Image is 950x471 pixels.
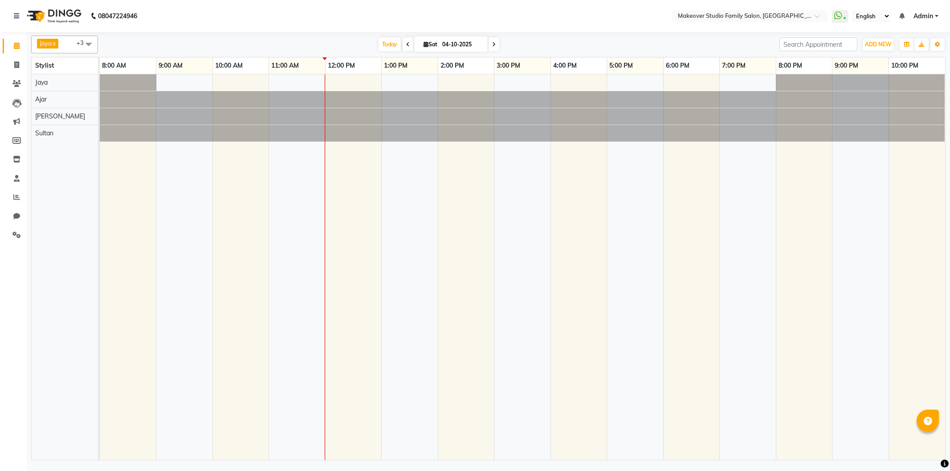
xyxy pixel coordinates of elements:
span: Admin [913,12,933,21]
a: 9:00 AM [156,59,185,72]
a: 2:00 PM [438,59,466,72]
a: 12:00 PM [326,59,357,72]
a: 8:00 AM [100,59,128,72]
input: 2025-10-04 [440,38,484,51]
b: 08047224946 [98,4,137,28]
span: Sat [421,41,440,48]
img: logo [23,4,84,28]
a: 3:00 PM [494,59,522,72]
iframe: chat widget [913,435,941,462]
a: 9:00 PM [832,59,860,72]
a: 11:00 AM [269,59,301,72]
a: x [52,40,56,47]
span: ADD NEW [865,41,891,48]
span: Sultan [35,129,53,137]
a: 10:00 PM [889,59,921,72]
span: Today [379,37,401,51]
span: Jaya [35,78,48,86]
span: +3 [77,39,90,46]
span: Ajar [35,95,47,103]
a: 5:00 PM [607,59,635,72]
input: Search Appointment [779,37,857,51]
a: 8:00 PM [776,59,804,72]
a: 7:00 PM [720,59,748,72]
a: 10:00 AM [213,59,245,72]
button: ADD NEW [863,38,893,51]
a: 1:00 PM [382,59,410,72]
a: 4:00 PM [551,59,579,72]
span: [PERSON_NAME] [35,112,85,120]
span: Stylist [35,61,54,69]
a: 6:00 PM [664,59,692,72]
span: Jaya [40,40,52,47]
